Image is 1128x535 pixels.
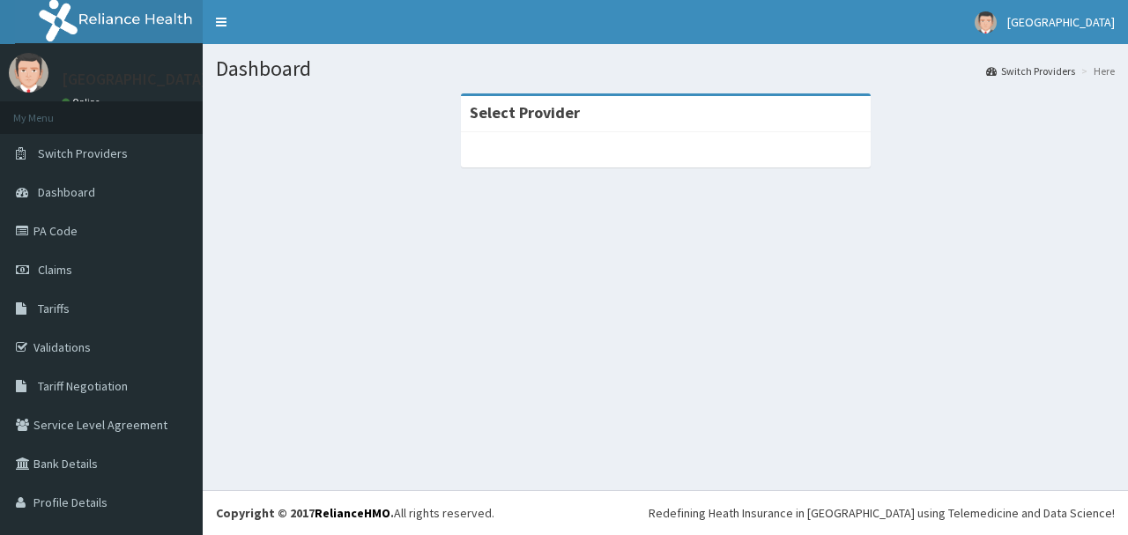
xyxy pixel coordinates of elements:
a: Switch Providers [986,63,1075,78]
span: Dashboard [38,184,95,200]
span: Switch Providers [38,145,128,161]
span: Tariff Negotiation [38,378,128,394]
li: Here [1077,63,1115,78]
p: [GEOGRAPHIC_DATA] [62,71,207,87]
footer: All rights reserved. [203,490,1128,535]
img: User Image [9,53,48,93]
a: RelianceHMO [315,505,390,521]
a: Online [62,96,104,108]
img: User Image [975,11,997,33]
span: Tariffs [38,301,70,316]
div: Redefining Heath Insurance in [GEOGRAPHIC_DATA] using Telemedicine and Data Science! [649,504,1115,522]
span: [GEOGRAPHIC_DATA] [1007,14,1115,30]
strong: Copyright © 2017 . [216,505,394,521]
h1: Dashboard [216,57,1115,80]
span: Claims [38,262,72,278]
strong: Select Provider [470,102,580,123]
